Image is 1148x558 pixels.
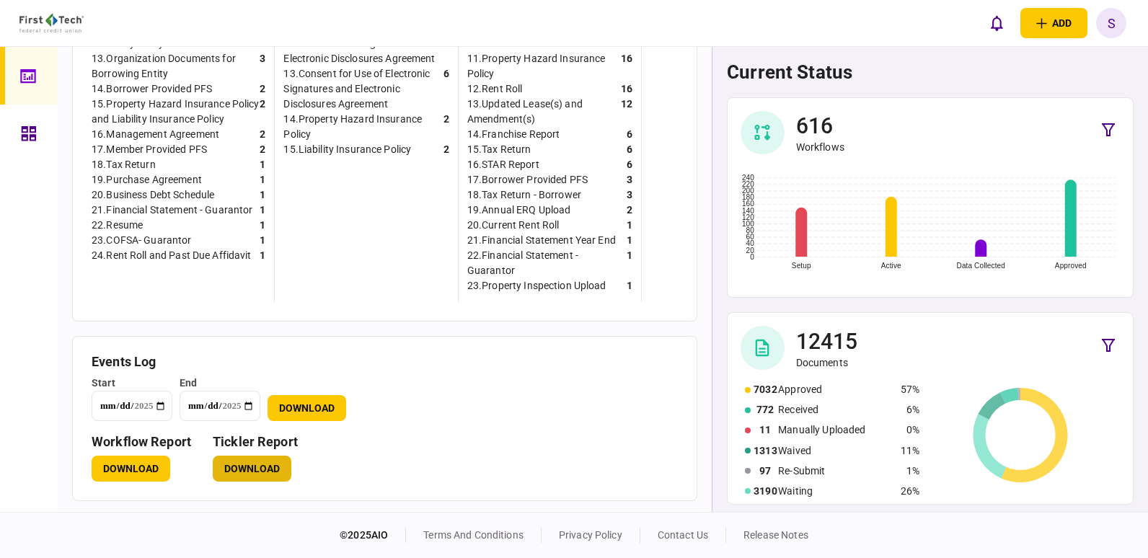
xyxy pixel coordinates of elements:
div: 13 . Organization Documents for Borrowing Entity [92,51,260,81]
div: 1 [260,203,265,218]
div: 21 . Financial Statement Year End [467,233,616,248]
div: 11 . Property Hazard Insurance Policy [467,51,621,81]
div: 22 . Financial Statement - Guarantor [467,248,627,278]
a: terms and conditions [423,529,524,541]
div: 19 . Annual ERQ Upload [467,203,571,218]
div: 2 [260,142,265,157]
div: 12 [621,97,632,127]
h3: Tickler Report [213,435,298,448]
div: 3 [627,187,632,203]
text: 160 [742,200,754,208]
text: 40 [746,240,755,248]
text: 100 [742,220,754,228]
div: 24 . Rent Roll and Past Due Affidavit [92,248,252,263]
div: 18 . Tax Return - Borrower [467,187,581,203]
div: Waiting [778,484,894,499]
text: Approved [1055,262,1087,270]
h1: current status [727,61,1134,83]
text: 0 [750,253,754,261]
div: Received [778,402,894,417]
div: 15 . Tax Return [467,142,531,157]
div: Workflows [796,141,844,154]
button: open adding identity options [1020,8,1087,38]
div: end [180,376,260,391]
div: 20 . Current Rent Roll [467,218,560,233]
text: Active [881,262,901,270]
div: 6 [627,157,632,172]
div: 3 [627,172,632,187]
div: 13 . Consent for Use of Electronic Signatures and Electronic Disclosures Agreement [283,66,443,112]
div: 1313 [754,443,777,459]
div: 1 [627,233,632,248]
div: 2 [443,142,449,157]
div: 1 [260,218,265,233]
div: 12 . Rent Roll [467,81,523,97]
div: 3190 [754,484,777,499]
div: 2 [260,127,265,142]
text: 120 [742,213,754,221]
div: S [1096,8,1126,38]
div: start [92,376,172,391]
div: 2 [260,97,265,127]
div: 16 [621,81,632,97]
div: 18 . Tax Return [92,157,156,172]
div: Re-Submit [778,464,894,479]
h3: workflow report [92,435,191,448]
div: 22 . Resume [92,218,143,233]
text: 180 [742,194,754,202]
div: 16 . Management Agreement [92,127,219,142]
div: 1 [627,278,632,293]
div: 11% [901,443,919,459]
div: 26% [901,484,919,499]
text: Data Collected [957,262,1005,270]
div: 12415 [796,327,858,356]
div: 15 . Property Hazard Insurance Policy and Liability Insurance Policy [92,97,260,127]
a: release notes [743,529,808,541]
button: Download [268,395,346,421]
div: 6 [627,142,632,157]
text: 200 [742,187,754,195]
text: 240 [742,174,754,182]
div: 772 [754,402,777,417]
div: 7032 [754,382,777,397]
div: 616 [796,112,844,141]
div: 1% [901,464,919,479]
div: 15 . Liability Insurance Policy [283,142,411,157]
text: 140 [742,207,754,215]
a: contact us [658,529,708,541]
button: Download [92,456,170,482]
div: 57% [901,382,919,397]
div: 13 . Updated Lease(s) and Amendment(s) [467,97,621,127]
div: Manually Uploaded [778,422,894,438]
div: 23 . Property Inspection Upload [467,278,606,293]
text: 80 [746,227,755,235]
div: Waived [778,443,894,459]
text: 60 [746,234,755,242]
div: 6 [443,66,449,112]
div: 21 . Financial Statement - Guarantor [92,203,252,218]
text: 20 [746,247,755,254]
div: 0% [901,422,919,438]
div: 2 [443,112,449,142]
div: 1 [260,172,265,187]
div: 23 . COFSA- Guarantor [92,233,192,248]
div: Documents [796,356,858,369]
div: 17 . Borrower Provided PFS [467,172,588,187]
div: 16 [621,51,632,81]
a: privacy policy [559,529,622,541]
button: open notifications list [981,8,1012,38]
div: Approved [778,382,894,397]
div: 1 [260,233,265,248]
div: 2 [260,81,265,97]
div: 6% [901,402,919,417]
text: Setup [792,262,811,270]
h3: Events Log [92,355,678,368]
div: 20 . Business Debt Schedule [92,187,214,203]
div: 1 [260,157,265,172]
div: 2 [627,203,632,218]
div: 1 [627,218,632,233]
div: © 2025 AIO [340,528,406,543]
div: 14 . Borrower Provided PFS [92,81,212,97]
div: 11 [754,422,777,438]
div: 19 . Purchase Agreement [92,172,202,187]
